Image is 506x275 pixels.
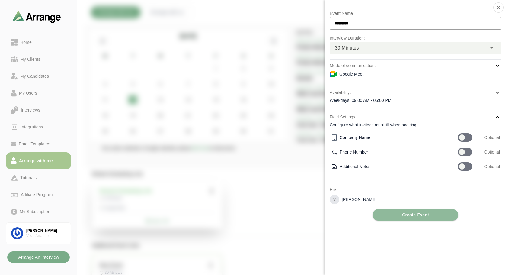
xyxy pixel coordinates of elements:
div: My Clients [18,56,43,63]
button: Arrange An Interview [7,251,70,263]
span: Optional [484,134,500,141]
div: Arrange with me [17,157,55,164]
img: arrangeai-name-small-logo.4d2b8aee.svg [13,11,61,23]
p: Field Settings: [330,113,357,121]
a: My Candidates [6,68,71,85]
div: Integrations [18,123,46,131]
div: Tutorials [18,174,39,181]
div: Affiliate Program [18,191,55,198]
span: Optional [484,163,500,170]
p: Interview Duration: [330,34,501,42]
img: Meeting Mode Icon [330,70,337,78]
div: Email Templates [16,140,53,147]
a: Integrations [6,118,71,135]
a: My Clients [6,51,71,68]
div: Company Name [331,134,458,141]
div: Google Meet [330,70,501,78]
p: Host: [330,186,501,193]
div: Weekdays, 09:00 AM - 06:00 PM [330,97,501,103]
div: [PERSON_NAME] [26,228,66,233]
div: Home [18,39,34,46]
span: 30 Minutes [335,44,359,52]
a: My Subscription [6,203,71,220]
div: VikasArrange [26,233,66,238]
a: My Users [6,85,71,102]
p: [PERSON_NAME] [342,196,376,202]
div: Additional Notes [331,163,458,170]
a: Arrange with me [6,152,71,169]
a: Affiliate Program [6,186,71,203]
a: Tutorials [6,169,71,186]
b: Arrange An Interview [18,251,59,263]
div: My Users [17,89,40,97]
button: Create Event [373,209,458,221]
div: My Candidates [18,73,51,80]
a: [PERSON_NAME]VikasArrange [6,222,71,244]
div: My Subscription [17,208,53,215]
p: Event Name [330,10,501,17]
span: Create Event [402,209,429,221]
a: Interviews [6,102,71,118]
a: Email Templates [6,135,71,152]
div: Phone Number [331,149,458,155]
div: Configure what invitees must fill when booking. [330,122,501,128]
div: V [330,195,339,204]
a: Home [6,34,71,51]
span: Optional [484,149,500,155]
div: Interviews [18,106,43,114]
p: Mode of communication: [330,62,376,69]
p: Availability: [330,89,351,96]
